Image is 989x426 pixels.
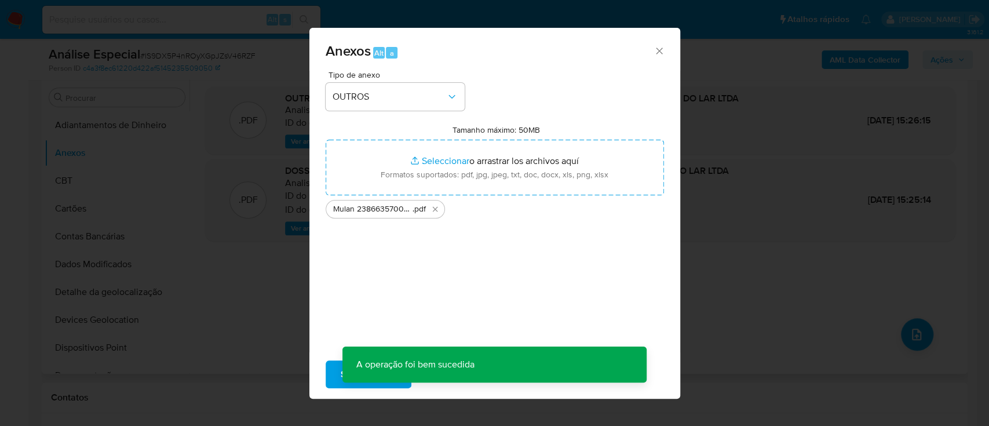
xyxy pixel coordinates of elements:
[452,125,540,135] label: Tamanho máximo: 50MB
[413,203,426,215] span: .pdf
[390,48,394,59] span: a
[342,347,488,383] p: A operação foi bem sucedida
[326,195,664,219] ul: Archivos seleccionados
[333,203,413,215] span: Mulan 2386635700_2025_10_06_11_34_46 QUARTZO COMERCIO DE UTILIDADES DO LAR LTDA
[341,362,396,387] span: Subir arquivo
[431,362,469,387] span: Cancelar
[654,45,664,56] button: Cerrar
[329,71,468,79] span: Tipo de anexo
[428,202,442,216] button: Eliminar Mulan 2386635700_2025_10_06_11_34_46 QUARTZO COMERCIO DE UTILIDADES DO LAR LTDA.pdf
[326,83,465,111] button: OUTROS
[333,91,446,103] span: OUTROS
[326,41,371,61] span: Anexos
[374,48,384,59] span: Alt
[326,361,411,388] button: Subir arquivo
